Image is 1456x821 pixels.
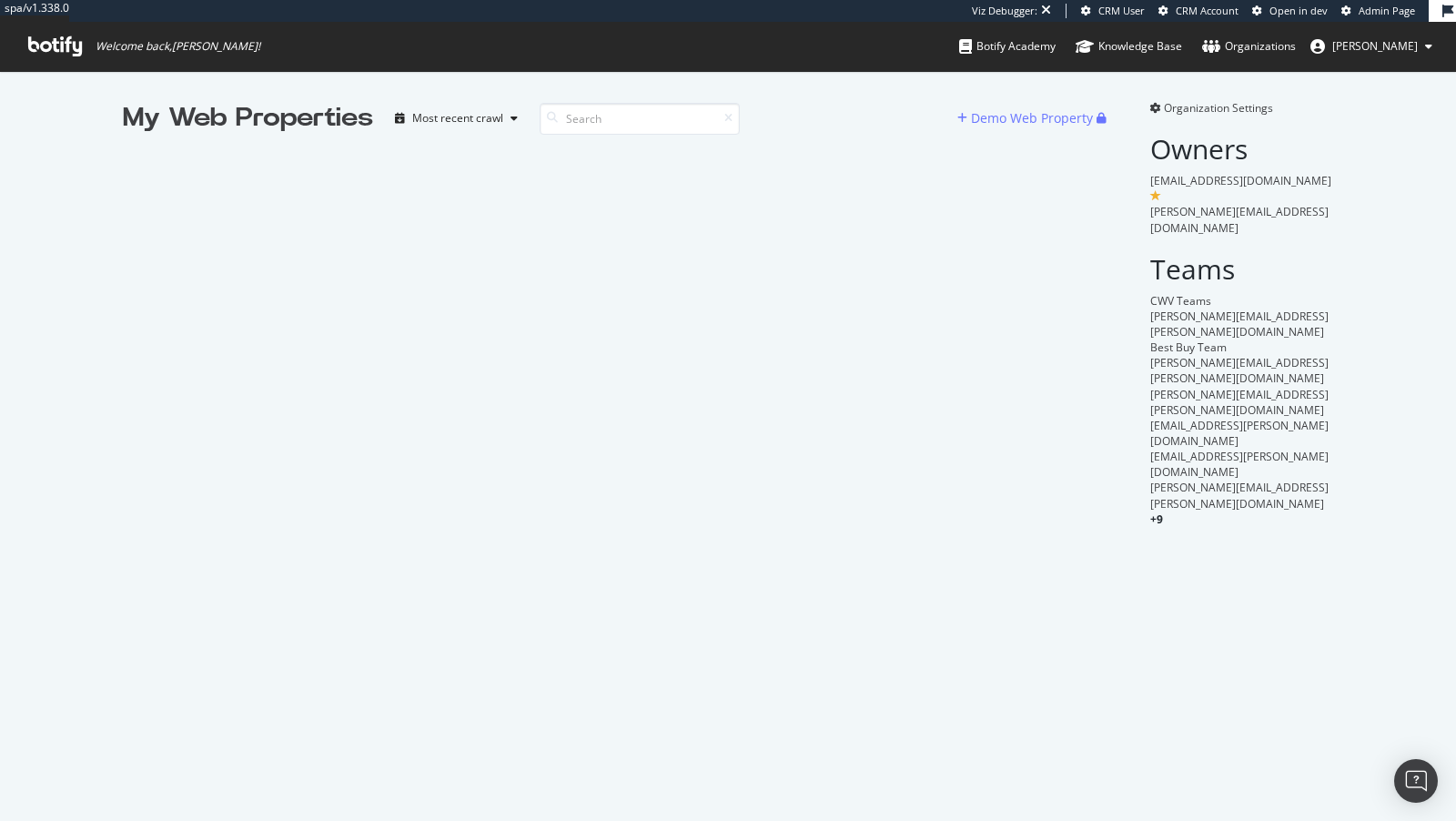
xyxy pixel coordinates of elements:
[971,109,1093,127] div: Demo Web Property
[1269,4,1328,17] span: Open in dev
[1150,340,1333,355] div: Best Buy Team
[1394,759,1438,803] div: Open Intercom Messenger
[1252,4,1328,18] a: Open in dev
[957,110,1097,126] a: Demo Web Property
[540,103,740,135] input: Search
[1332,38,1418,54] span: connor
[1150,355,1329,386] span: [PERSON_NAME][EMAIL_ADDRESS][PERSON_NAME][DOMAIN_NAME]
[972,4,1037,18] div: Viz Debugger:
[1202,22,1296,71] a: Organizations
[1076,37,1182,56] div: Knowledge Base
[96,39,260,54] span: Welcome back, [PERSON_NAME] !
[1150,449,1329,480] span: [EMAIL_ADDRESS][PERSON_NAME][DOMAIN_NAME]
[1202,37,1296,56] div: Organizations
[1359,4,1415,17] span: Admin Page
[1076,22,1182,71] a: Knowledge Base
[1150,418,1329,449] span: [EMAIL_ADDRESS][PERSON_NAME][DOMAIN_NAME]
[1150,512,1163,527] span: + 9
[957,104,1097,133] button: Demo Web Property
[1150,254,1333,284] h2: Teams
[1098,4,1145,17] span: CRM User
[1176,4,1239,17] span: CRM Account
[1296,32,1447,61] button: [PERSON_NAME]
[1158,4,1239,18] a: CRM Account
[123,100,373,137] div: My Web Properties
[1150,387,1329,418] span: [PERSON_NAME][EMAIL_ADDRESS][PERSON_NAME][DOMAIN_NAME]
[1150,173,1331,188] span: [EMAIL_ADDRESS][DOMAIN_NAME]
[1164,100,1273,116] span: Organization Settings
[1081,4,1145,18] a: CRM User
[388,104,525,133] button: Most recent crawl
[1150,293,1333,309] div: CWV Teams
[412,113,503,124] div: Most recent crawl
[959,22,1056,71] a: Botify Academy
[1150,204,1329,235] span: [PERSON_NAME][EMAIL_ADDRESS][DOMAIN_NAME]
[959,37,1056,56] div: Botify Academy
[1150,134,1333,164] h2: Owners
[1341,4,1415,18] a: Admin Page
[1150,309,1329,340] span: [PERSON_NAME][EMAIL_ADDRESS][PERSON_NAME][DOMAIN_NAME]
[1150,480,1329,511] span: [PERSON_NAME][EMAIL_ADDRESS][PERSON_NAME][DOMAIN_NAME]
